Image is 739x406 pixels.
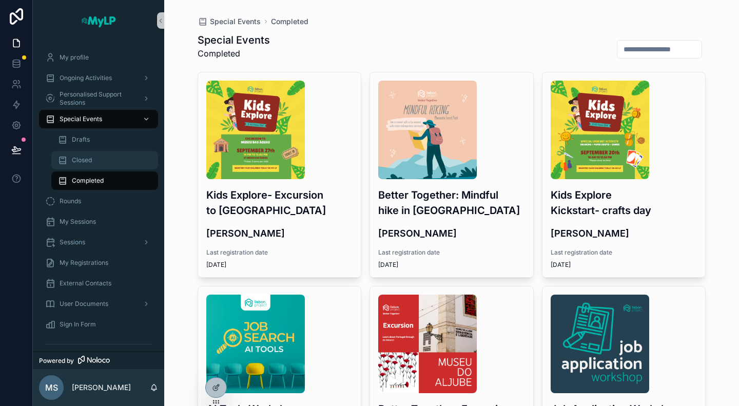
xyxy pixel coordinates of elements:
h1: Special Events [198,33,270,47]
div: scrollable content [33,41,164,352]
a: User Documents [39,295,158,313]
a: IMG_1031.pngBetter Together: Mindful hike in [GEOGRAPHIC_DATA][PERSON_NAME]Last registration date... [369,72,534,278]
span: [DATE] [378,261,525,269]
span: Rounds [60,197,81,205]
a: Ongoing Activities [39,69,158,87]
a: Special Events [39,110,158,128]
a: Special Events [198,16,261,27]
a: My profile [39,48,158,67]
a: Personalised Support Sessions [39,89,158,108]
span: User Documents [60,300,108,308]
span: Special Events [210,16,261,27]
a: Closed [51,151,158,169]
p: Completed [198,47,270,60]
span: MS [45,381,58,394]
span: [DATE] [551,261,697,269]
h4: [PERSON_NAME] [551,226,697,240]
span: Powered by [39,357,74,365]
h4: [PERSON_NAME] [378,226,525,240]
span: Sessions [60,238,85,246]
span: External Contacts [60,279,111,287]
p: [PERSON_NAME] [72,382,131,393]
h3: Kids Explore- Excursion to [GEOGRAPHIC_DATA] [206,187,353,218]
span: Ongoing Activities [60,74,112,82]
span: My Registrations [60,259,108,267]
span: My Sessions [60,218,96,226]
span: Closed [72,156,92,164]
span: Sign In Form [60,320,96,328]
a: Completed [271,16,308,27]
h3: Better Together: Mindful hike in [GEOGRAPHIC_DATA] [378,187,525,218]
a: Drafts [51,130,158,149]
img: MyLP.png [206,295,305,393]
a: External Contacts [39,274,158,293]
span: Personalised Support Sessions [60,90,134,107]
span: Completed [72,177,104,185]
a: Powered by [33,352,164,369]
span: My profile [60,53,89,62]
img: Kids-Explore-2025-Final-.png [551,81,649,179]
span: Last registration date [378,248,525,257]
a: My Registrations [39,254,158,272]
a: Kids-Explore-2025.pngKids Explore- Excursion to [GEOGRAPHIC_DATA][PERSON_NAME]Last registration d... [198,72,362,278]
span: [DATE] [206,261,353,269]
a: Rounds [39,192,158,210]
a: My Sessions [39,212,158,231]
a: Sessions [39,233,158,252]
span: Drafts [72,136,90,144]
img: My-LP.png [378,295,477,393]
img: App logo [81,12,116,29]
img: Kids-Explore-2025.png [206,81,305,179]
span: Special Events [60,115,102,123]
h4: [PERSON_NAME] [206,226,353,240]
span: Last registration date [206,248,353,257]
span: Last registration date [551,248,697,257]
a: Kids-Explore-2025-Final-.pngKids Explore Kickstart- crafts day[PERSON_NAME]Last registration date... [542,72,706,278]
a: Completed [51,171,158,190]
img: IMG_1031.png [378,81,477,179]
a: Sign In Form [39,315,158,334]
h3: Kids Explore Kickstart- crafts day [551,187,697,218]
img: myLP-(1).png [551,295,649,393]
